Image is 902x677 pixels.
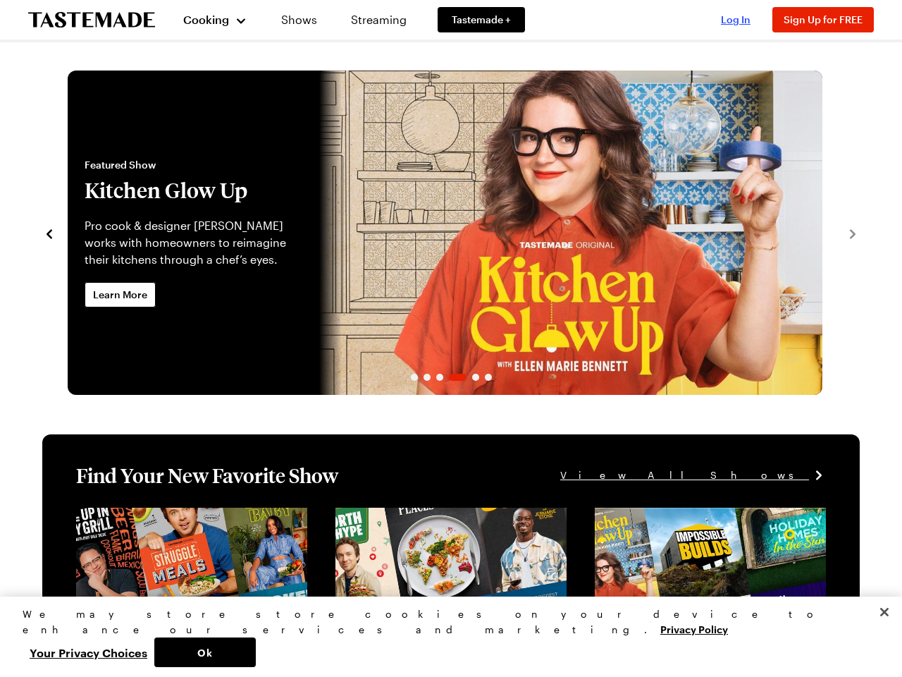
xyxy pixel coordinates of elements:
[154,638,256,667] button: Ok
[85,217,302,268] p: Pro cook & designer [PERSON_NAME] works with homeowners to reimagine their kitchens through a che...
[660,622,728,635] a: More information about your privacy, opens in a new tab
[485,374,492,381] span: Go to slide 6
[23,638,154,667] button: Your Privacy Choices
[452,13,511,27] span: Tastemade +
[76,463,338,488] h1: Find Your New Favorite Show
[772,7,874,32] button: Sign Up for FREE
[708,13,764,27] button: Log In
[76,509,268,523] a: View full content for [object Object]
[472,374,479,381] span: Go to slide 5
[28,12,155,28] a: To Tastemade Home Page
[335,509,528,523] a: View full content for [object Object]
[85,158,302,172] span: Featured Show
[23,606,867,638] div: We may store store cookies on your device to enhance our services and marketing.
[784,13,863,25] span: Sign Up for FREE
[721,13,750,25] span: Log In
[449,374,467,381] span: Go to slide 4
[85,282,156,307] a: Learn More
[436,374,443,381] span: Go to slide 3
[85,178,302,203] h2: Kitchen Glow Up
[595,509,787,523] a: View full content for [object Object]
[846,224,860,241] button: navigate to next item
[424,374,431,381] span: Go to slide 2
[68,71,822,395] div: 4 / 6
[42,224,56,241] button: navigate to previous item
[560,468,809,483] span: View All Shows
[560,468,826,483] a: View All Shows
[411,374,418,381] span: Go to slide 1
[93,288,147,302] span: Learn More
[183,3,247,37] button: Cooking
[183,13,229,26] span: Cooking
[438,7,525,32] a: Tastemade +
[869,597,900,628] button: Close
[23,606,867,667] div: Privacy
